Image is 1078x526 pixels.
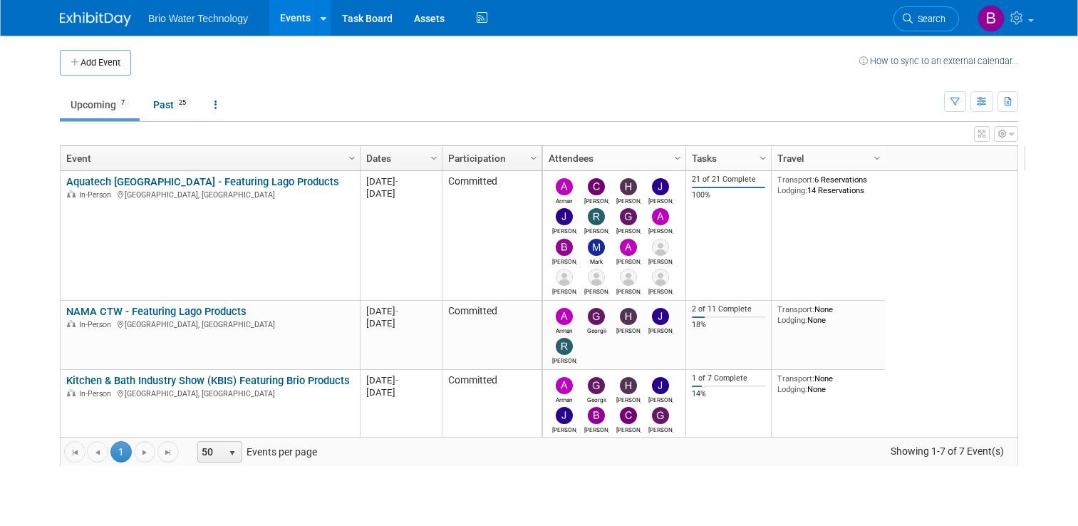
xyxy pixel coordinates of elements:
a: Tasks [692,146,762,170]
div: James Park [552,225,577,234]
div: Arturo Martinovich [616,256,641,265]
div: [DATE] [366,317,435,329]
div: [DATE] [366,187,435,200]
img: Karina Gonzalez Larenas [588,269,605,286]
div: [GEOGRAPHIC_DATA], [GEOGRAPHIC_DATA] [66,318,353,330]
span: 25 [175,98,190,108]
img: In-Person Event [67,190,76,197]
a: Go to the first page [64,441,85,463]
div: James Kang [648,195,673,205]
img: Ryan McMillin [556,338,573,355]
img: ExhibitDay [60,12,131,26]
img: Giancarlo Barzotti [652,407,669,424]
span: In-Person [79,320,115,329]
span: select [227,448,238,459]
img: In-Person Event [67,389,76,396]
div: Mark Melkonian [584,256,609,265]
img: Walter Westphal [652,269,669,286]
a: Attendees [549,146,676,170]
div: 14% [692,389,766,399]
div: Brandye Gahagan [584,424,609,433]
img: Ryan McMillin [588,208,605,225]
div: Jonathan Monroy [552,286,577,295]
div: Ryan McMillin [584,225,609,234]
span: 50 [198,442,222,462]
img: Mark Melkonian [588,239,605,256]
img: Cynthia Mendoza [588,178,605,195]
div: Harry Mesak [616,325,641,334]
div: [GEOGRAPHIC_DATA], [GEOGRAPHIC_DATA] [66,387,353,399]
div: Georgii Tsatrian [584,394,609,403]
a: Upcoming7 [60,91,140,118]
a: Dates [366,146,432,170]
div: Karina Gonzalez Larenas [584,286,609,295]
img: Harry Mesak [620,178,637,195]
div: 6 Reservations 14 Reservations [777,175,880,195]
a: Column Settings [345,146,361,167]
span: Events per page [180,441,331,463]
img: Ernesto Esteban Kokovic [652,239,669,256]
div: [DATE] [366,386,435,398]
span: Go to the first page [69,447,81,458]
img: Brandye Gahagan [978,5,1005,32]
img: Arman Melkonian [556,178,573,195]
span: Column Settings [428,153,440,164]
img: Harry Mesak [620,308,637,325]
div: [DATE] [366,175,435,187]
a: Column Settings [670,146,686,167]
a: Participation [448,146,532,170]
div: Walter Westphal [648,286,673,295]
span: 1 [110,441,132,463]
img: James Park [556,208,573,225]
img: Georgii Tsatrian [588,308,605,325]
button: Add Event [60,50,131,76]
div: James Park [552,424,577,433]
span: - [395,176,398,187]
div: 100% [692,190,766,200]
span: Transport: [777,175,814,185]
img: Georgii Tsatrian [588,377,605,394]
div: Arman Melkonian [552,325,577,334]
div: Harry Mesak [616,195,641,205]
div: [DATE] [366,374,435,386]
div: Giancarlo Barzotti [616,225,641,234]
span: 7 [117,98,129,108]
div: Harry Mesak [616,394,641,403]
td: Committed [442,301,541,370]
img: In-Person Event [67,320,76,327]
img: Arman Melkonian [556,377,573,394]
td: Committed [442,370,541,469]
div: None None [777,304,880,325]
a: Go to the next page [134,441,155,463]
span: Column Settings [871,153,883,164]
img: James Park [556,407,573,424]
span: Showing 1-7 of 7 Event(s) [878,441,1017,461]
a: Aquatech [GEOGRAPHIC_DATA] - Featuring Lago Products [66,175,339,188]
img: Angela Moyano [652,208,669,225]
a: Column Settings [756,146,772,167]
span: Go to the previous page [92,447,103,458]
a: How to sync to an external calendar... [859,56,1018,66]
a: Travel [777,146,876,170]
div: Cynthia Mendoza [616,424,641,433]
a: Column Settings [870,146,886,167]
a: Go to the last page [157,441,179,463]
div: 2 of 11 Complete [692,304,766,314]
span: In-Person [79,190,115,200]
span: Column Settings [672,153,683,164]
div: Ryan McMillin [552,355,577,364]
img: James Kang [652,178,669,195]
div: Georgii Tsatrian [584,325,609,334]
div: None None [777,373,880,394]
div: Arman Melkonian [552,394,577,403]
a: Go to the previous page [87,441,108,463]
a: NAMA CTW - Featuring Lago Products [66,305,247,318]
span: Brio Water Technology [148,13,248,24]
div: Brandye Gahagan [552,256,577,265]
img: Brandye Gahagan [588,407,605,424]
a: Column Settings [427,146,442,167]
span: Go to the last page [162,447,174,458]
span: Transport: [777,304,814,314]
img: Lisset Aldrete [620,269,637,286]
span: - [395,375,398,386]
